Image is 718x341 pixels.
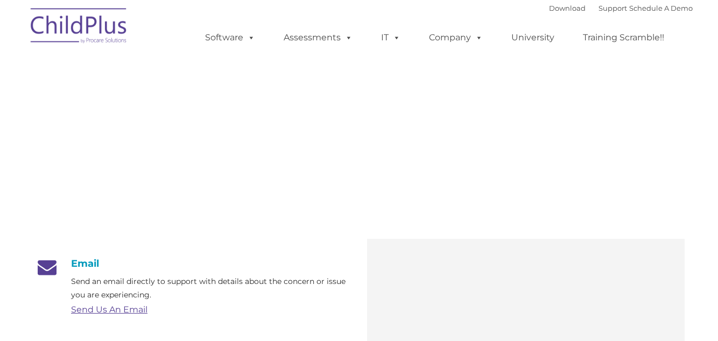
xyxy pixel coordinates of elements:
[71,275,351,302] p: Send an email directly to support with details about the concern or issue you are experiencing.
[33,258,351,269] h4: Email
[71,304,147,315] a: Send Us An Email
[599,4,627,12] a: Support
[501,27,565,48] a: University
[273,27,363,48] a: Assessments
[25,1,133,54] img: ChildPlus by Procare Solutions
[194,27,266,48] a: Software
[549,4,586,12] a: Download
[629,4,693,12] a: Schedule A Demo
[418,27,494,48] a: Company
[370,27,411,48] a: IT
[572,27,675,48] a: Training Scramble!!
[549,4,693,12] font: |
